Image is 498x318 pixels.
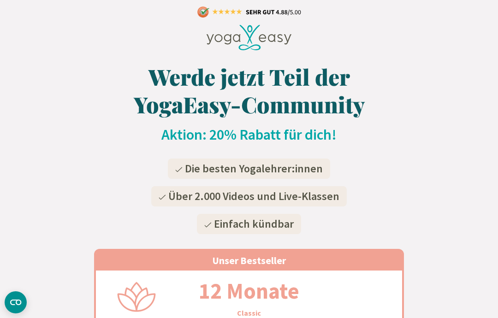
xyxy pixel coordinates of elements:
span: Die besten Yogalehrer:innen [185,161,323,176]
span: Einfach kündbar [214,217,294,231]
button: CMP-Widget öffnen [5,291,27,313]
span: Unser Bestseller [212,254,286,267]
span: Über 2.000 Videos und Live-Klassen [168,189,339,203]
h1: Werde jetzt Teil der YogaEasy-Community [94,63,404,118]
h2: 12 Monate [177,274,321,307]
